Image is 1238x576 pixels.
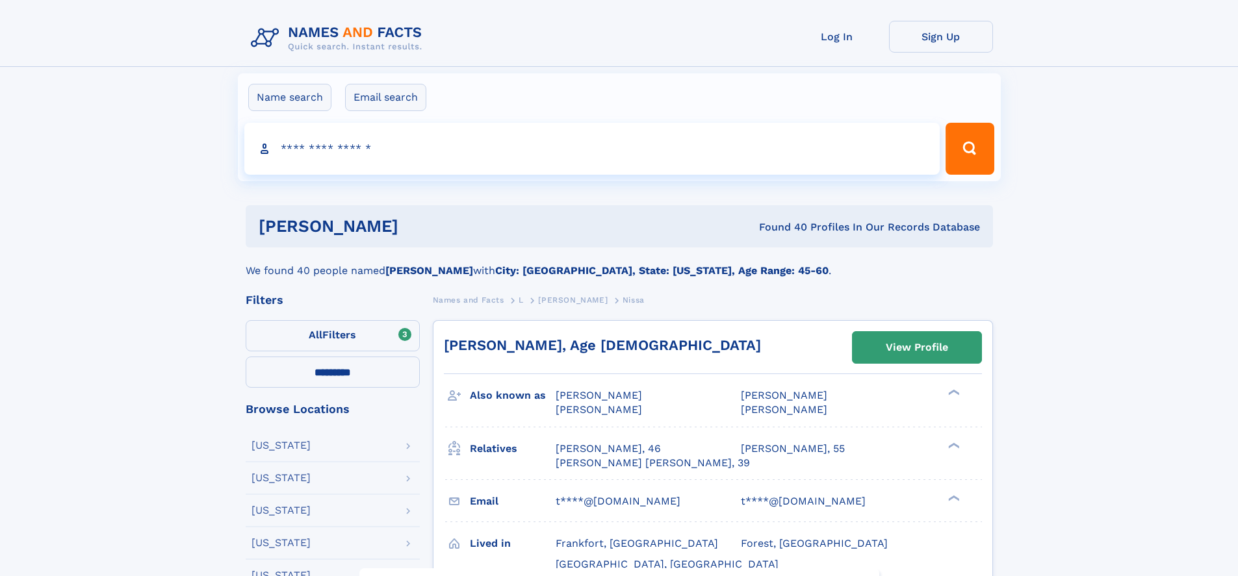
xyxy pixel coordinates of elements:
div: ❯ [945,388,961,397]
span: [PERSON_NAME] [556,389,642,401]
a: [PERSON_NAME] [PERSON_NAME], 39 [556,456,750,470]
div: Browse Locations [246,403,420,415]
a: Log In [785,21,889,53]
a: [PERSON_NAME] [538,292,608,308]
a: L [519,292,524,308]
button: Search Button [946,123,994,175]
div: ❯ [945,441,961,449]
div: ❯ [945,494,961,502]
h3: Also known as [470,384,556,407]
b: [PERSON_NAME] [385,264,473,277]
a: [PERSON_NAME], 55 [741,442,845,456]
a: [PERSON_NAME], Age [DEMOGRAPHIC_DATA] [444,337,761,353]
span: All [309,329,322,341]
a: Sign Up [889,21,993,53]
a: [PERSON_NAME], 46 [556,442,661,456]
span: [PERSON_NAME] [741,403,827,416]
input: search input [244,123,940,175]
img: Logo Names and Facts [246,21,433,56]
span: [PERSON_NAME] [741,389,827,401]
div: Found 40 Profiles In Our Records Database [578,220,980,234]
div: Filters [246,294,420,306]
span: Nissa [623,295,645,305]
a: Names and Facts [433,292,504,308]
a: View Profile [853,332,981,363]
div: [US_STATE] [251,440,311,451]
div: [US_STATE] [251,473,311,483]
span: [GEOGRAPHIC_DATA], [GEOGRAPHIC_DATA] [556,558,779,570]
b: City: [GEOGRAPHIC_DATA], State: [US_STATE], Age Range: 45-60 [495,264,829,277]
div: [US_STATE] [251,538,311,548]
h3: Relatives [470,438,556,460]
span: L [519,295,524,305]
label: Email search [345,84,426,111]
span: Forest, [GEOGRAPHIC_DATA] [741,537,888,549]
span: [PERSON_NAME] [556,403,642,416]
div: [US_STATE] [251,505,311,516]
h1: [PERSON_NAME] [259,218,579,234]
h3: Email [470,490,556,512]
span: [PERSON_NAME] [538,295,608,305]
div: View Profile [886,332,948,362]
label: Filters [246,320,420,351]
label: Name search [248,84,331,111]
h3: Lived in [470,532,556,555]
span: Frankfort, [GEOGRAPHIC_DATA] [556,537,718,549]
div: We found 40 people named with . [246,247,993,279]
